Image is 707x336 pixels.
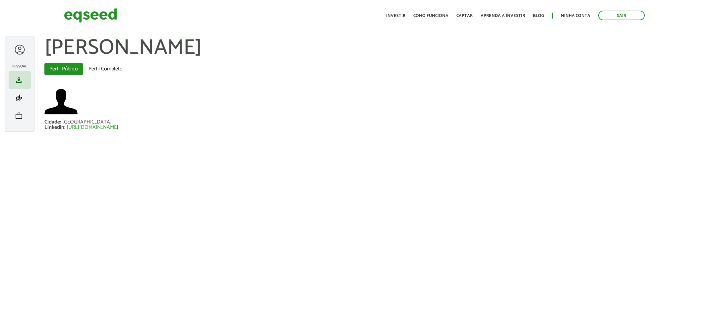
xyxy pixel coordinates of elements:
[9,89,31,107] li: Minha simulação
[413,14,448,18] a: Como funciona
[10,94,29,102] a: finance_mode
[67,125,118,130] a: [URL][DOMAIN_NAME]
[15,112,23,120] span: work
[10,76,29,84] a: person
[84,63,128,75] a: Perfil Completo
[456,14,473,18] a: Captar
[44,120,62,125] div: Cidade
[44,85,78,118] img: Foto de BEATRIZ RAMOS BAÊTA NEVES
[64,123,65,132] span: :
[15,94,23,102] span: finance_mode
[10,112,29,120] a: work
[533,14,544,18] a: Blog
[15,76,23,84] span: person
[561,14,590,18] a: Minha conta
[14,43,26,56] a: Expandir menu
[9,71,31,89] li: Meu perfil
[9,107,31,125] li: Meu portfólio
[9,64,31,68] h2: Pessoal
[62,120,112,125] div: [GEOGRAPHIC_DATA]
[481,14,525,18] a: Aprenda a investir
[598,11,645,20] a: Sair
[44,63,83,75] a: Perfil Público
[64,7,117,24] img: EqSeed
[44,85,78,118] a: Ver perfil do usuário.
[60,118,61,126] span: :
[44,125,67,130] div: Linkedin
[386,14,405,18] a: Investir
[44,37,702,60] h1: [PERSON_NAME]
